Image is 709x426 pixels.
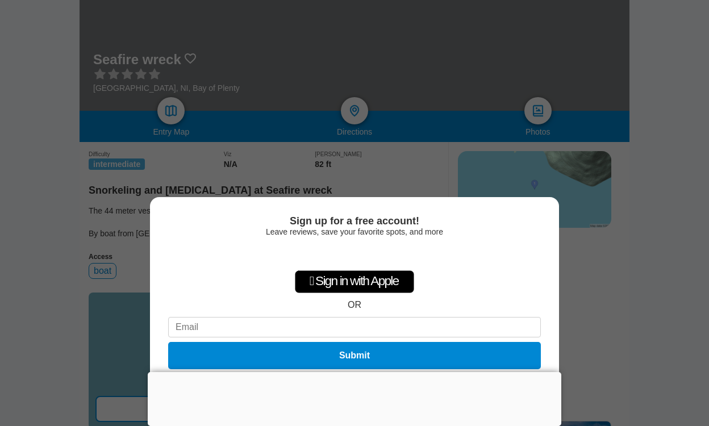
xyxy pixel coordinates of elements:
[297,242,412,267] iframe: Sign in with Google Button
[168,227,541,236] div: Leave reviews, save your favorite spots, and more
[348,300,361,310] div: OR
[168,215,541,227] div: Sign up for a free account!
[148,372,561,423] iframe: Advertisement
[295,270,414,293] div: Sign in with Apple
[168,342,541,369] button: Submit
[168,317,541,337] input: Email
[302,242,407,267] div: Sign in with Google. Opens in new tab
